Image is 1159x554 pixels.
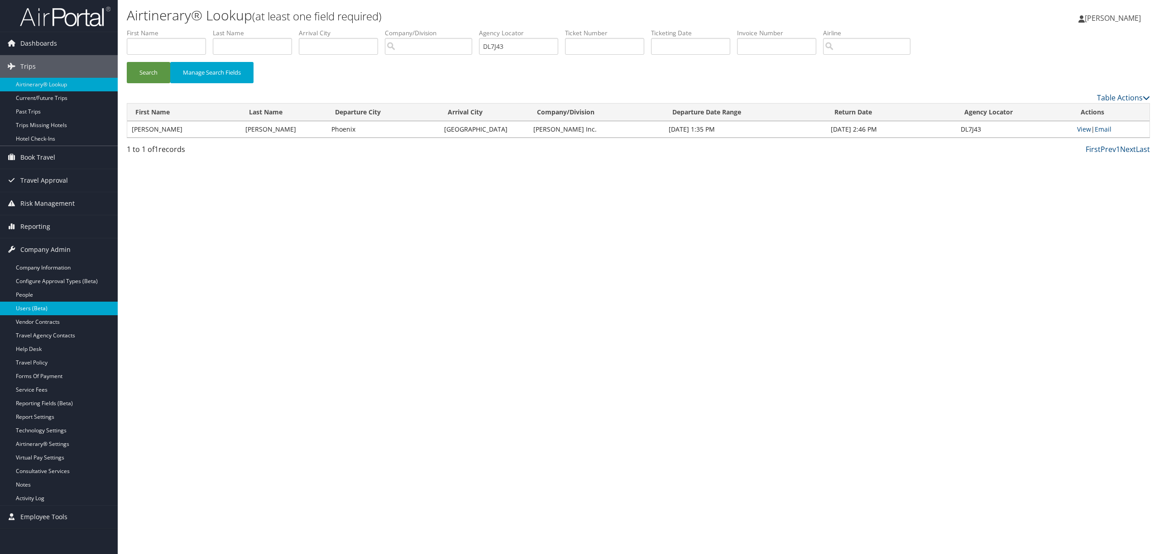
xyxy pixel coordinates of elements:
a: Prev [1101,144,1116,154]
small: (at least one field required) [252,9,382,24]
td: [DATE] 1:35 PM [664,121,826,137]
span: [PERSON_NAME] [1085,13,1141,23]
span: Risk Management [20,192,75,215]
th: Last Name: activate to sort column ascending [241,104,327,121]
td: DL7J43 [956,121,1073,137]
label: Invoice Number [737,28,823,38]
a: Table Actions [1097,93,1150,103]
th: Departure Date Range: activate to sort column ascending [664,104,826,121]
div: 1 to 1 of records [127,144,373,159]
a: 1 [1116,144,1120,154]
label: Airline [823,28,917,38]
img: airportal-logo.png [20,6,110,27]
td: [PERSON_NAME] Inc. [529,121,664,137]
span: Trips [20,55,36,78]
th: Arrival City: activate to sort column ascending [440,104,529,121]
a: Next [1120,144,1136,154]
label: Agency Locator [479,28,565,38]
th: Departure City: activate to sort column ascending [327,104,440,121]
button: Search [127,62,170,83]
span: Travel Approval [20,169,68,192]
td: Phoenix [327,121,440,137]
label: Arrival City [299,28,385,38]
td: [PERSON_NAME] [127,121,241,137]
span: Reporting [20,215,50,238]
td: [GEOGRAPHIC_DATA] [440,121,529,137]
th: Agency Locator: activate to sort column ascending [956,104,1073,121]
button: Manage Search Fields [170,62,254,83]
label: First Name [127,28,213,38]
label: Company/Division [385,28,479,38]
th: Company/Division [529,104,664,121]
td: | [1073,121,1149,137]
label: Ticketing Date [651,28,737,38]
label: Ticket Number [565,28,651,38]
a: View [1077,125,1091,133]
span: 1 [154,144,158,154]
h1: Airtinerary® Lookup [127,6,809,25]
a: Last [1136,144,1150,154]
a: [PERSON_NAME] [1078,5,1150,32]
td: [PERSON_NAME] [241,121,327,137]
span: Book Travel [20,146,55,169]
th: First Name: activate to sort column ascending [127,104,241,121]
th: Actions [1073,104,1149,121]
span: Employee Tools [20,506,67,528]
th: Return Date: activate to sort column ascending [826,104,956,121]
label: Last Name [213,28,299,38]
td: [DATE] 2:46 PM [826,121,956,137]
span: Company Admin [20,238,71,261]
a: First [1086,144,1101,154]
span: Dashboards [20,32,57,55]
a: Email [1095,125,1111,133]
